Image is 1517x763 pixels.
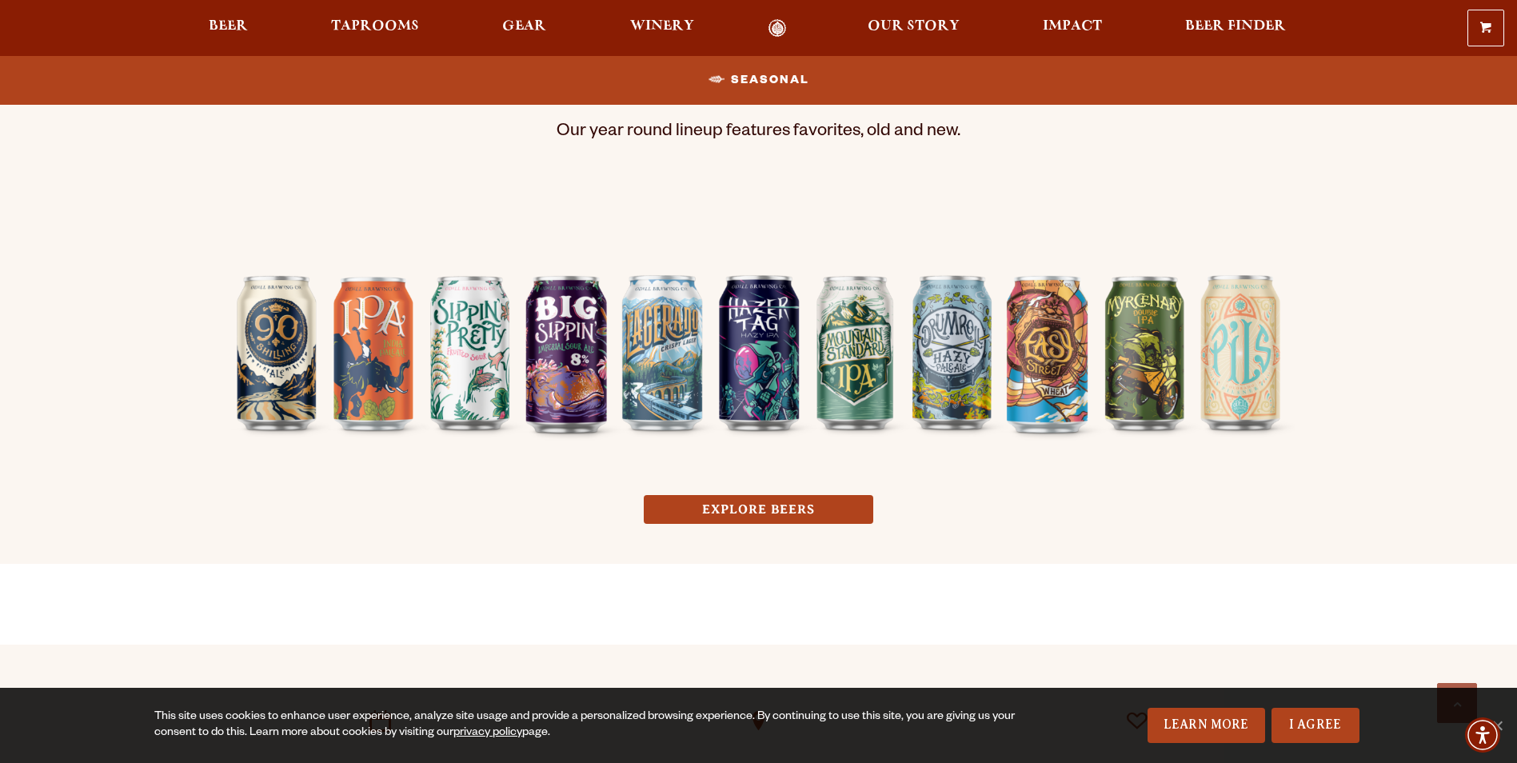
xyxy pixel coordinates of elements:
[1175,19,1296,38] a: Beer Finder
[453,727,522,740] a: privacy policy
[857,19,970,38] a: Our Story
[748,19,808,38] a: Odell Home
[644,495,873,525] a: EXPLORE BEERS
[630,20,694,33] span: Winery
[1271,708,1359,743] a: I Agree
[321,19,429,38] a: Taprooms
[502,20,546,33] span: Gear
[721,685,795,758] a: Find Odell Brews Near You
[331,20,419,33] span: Taprooms
[198,19,258,38] a: Beer
[223,166,1295,455] img: calendar_lineup
[1032,19,1112,38] a: Impact
[209,20,248,33] span: Beer
[154,709,1016,741] div: This site uses cookies to enhance user experience, analyze site usage and provide a personalized ...
[1043,20,1102,33] span: Impact
[1148,708,1265,743] a: Learn More
[1465,717,1500,753] div: Accessibility Menu
[868,20,960,33] span: Our Story
[492,19,557,38] a: Gear
[1185,20,1286,33] span: Beer Finder
[1100,685,1174,758] a: Sustainability and Community
[343,685,417,758] a: Explore Upcoming Beer Launches
[557,121,960,146] p: Our year round lineup features favorites, old and new.
[702,62,816,98] a: Seasonal
[1437,683,1477,723] a: Scroll to top
[620,19,705,38] a: Winery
